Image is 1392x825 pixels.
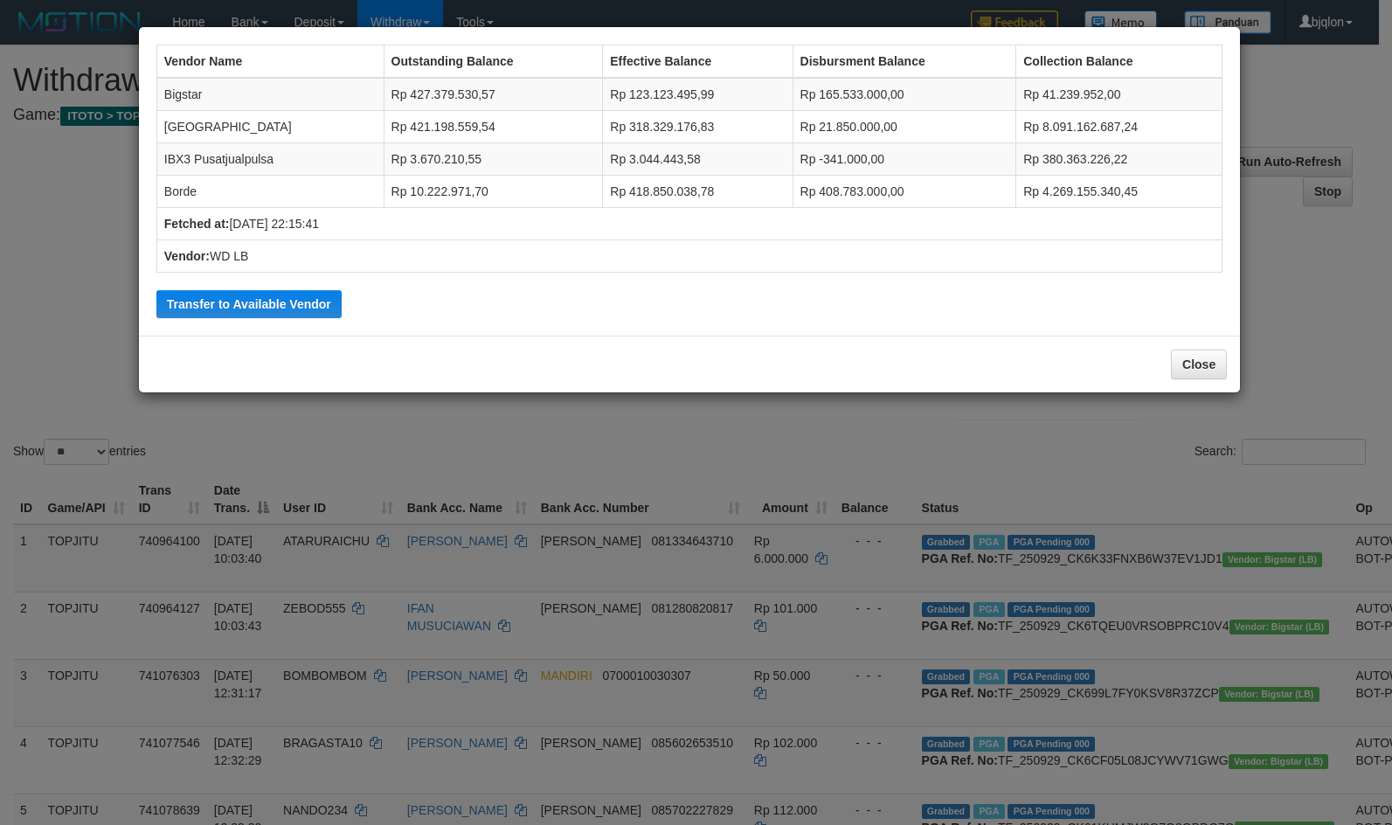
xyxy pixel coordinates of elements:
th: Collection Balance [1016,45,1222,79]
td: Rp 318.329.176,83 [603,111,793,143]
td: Rp 21.850.000,00 [793,111,1016,143]
td: [GEOGRAPHIC_DATA] [156,111,384,143]
td: Rp -341.000,00 [793,143,1016,176]
td: Rp 380.363.226,22 [1016,143,1222,176]
td: Rp 41.239.952,00 [1016,78,1222,111]
button: Close [1171,350,1227,379]
th: Vendor Name [156,45,384,79]
td: Bigstar [156,78,384,111]
td: Rp 8.091.162.687,24 [1016,111,1222,143]
td: Rp 10.222.971,70 [384,176,603,208]
td: Rp 165.533.000,00 [793,78,1016,111]
td: Rp 3.044.443,58 [603,143,793,176]
td: IBX3 Pusatjualpulsa [156,143,384,176]
td: Borde [156,176,384,208]
td: Rp 421.198.559,54 [384,111,603,143]
td: Rp 4.269.155.340,45 [1016,176,1222,208]
td: Rp 418.850.038,78 [603,176,793,208]
td: Rp 427.379.530,57 [384,78,603,111]
th: Outstanding Balance [384,45,603,79]
td: [DATE] 22:15:41 [156,208,1222,240]
td: WD LB [156,240,1222,273]
td: Rp 123.123.495,99 [603,78,793,111]
td: Rp 408.783.000,00 [793,176,1016,208]
th: Disbursment Balance [793,45,1016,79]
td: Rp 3.670.210,55 [384,143,603,176]
th: Effective Balance [603,45,793,79]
